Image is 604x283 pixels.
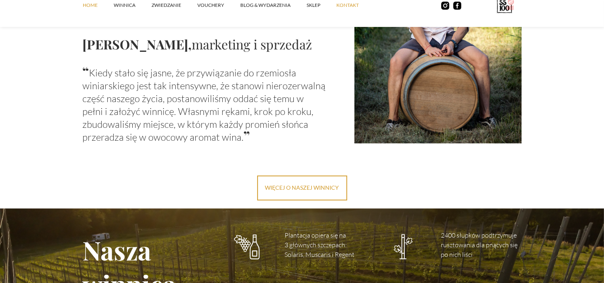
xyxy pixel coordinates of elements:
[257,176,347,201] a: więcej o naszej winnicy
[441,230,522,259] p: 2400 słupków podtrzymuje rusztowania dla pnących się po nich liści
[83,65,326,144] p: Kiedy stało się jasne, że przywiązanie do rzemiosła winiarskiego jest tak intensywne, że stanowi ...
[244,127,250,144] strong: ”
[83,35,192,53] strong: [PERSON_NAME],
[83,35,326,53] h2: marketing i sprzedaż
[83,62,89,80] strong: “
[285,230,365,259] p: Plantacja opiera się na 3 głównych szczepach: Solaris, Muscaris i Regent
